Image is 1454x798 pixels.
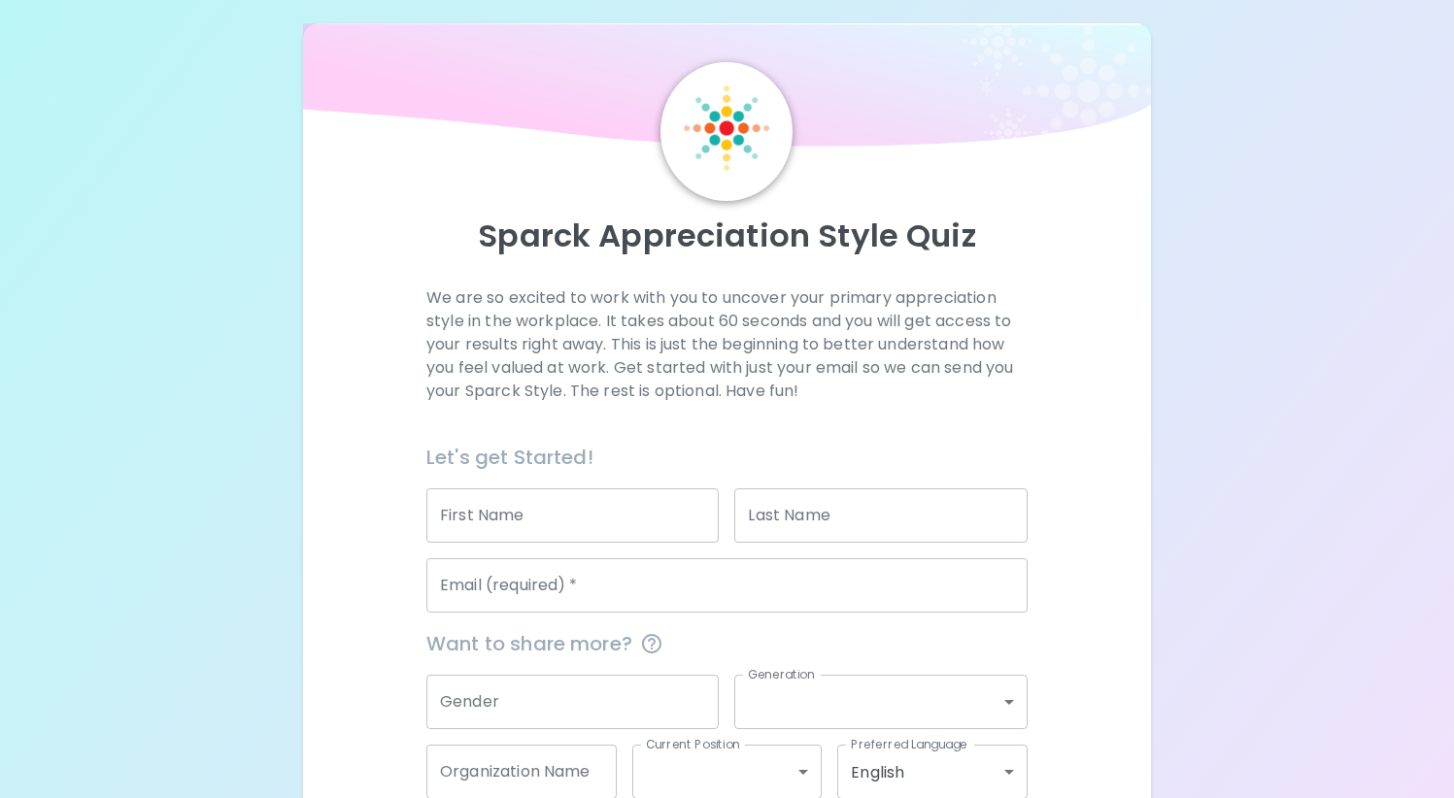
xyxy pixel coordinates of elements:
[684,85,769,171] img: Sparck Logo
[640,632,663,655] svg: This information is completely confidential and only used for aggregated appreciation studies at ...
[303,23,1151,157] img: wave
[426,628,1028,659] span: Want to share more?
[426,442,1028,473] h6: Let's get Started!
[646,736,740,752] label: Current Position
[851,736,967,752] label: Preferred Language
[426,286,1028,403] p: We are so excited to work with you to uncover your primary appreciation style in the workplace. I...
[326,216,1128,255] p: Sparck Appreciation Style Quiz
[748,666,815,682] label: Generation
